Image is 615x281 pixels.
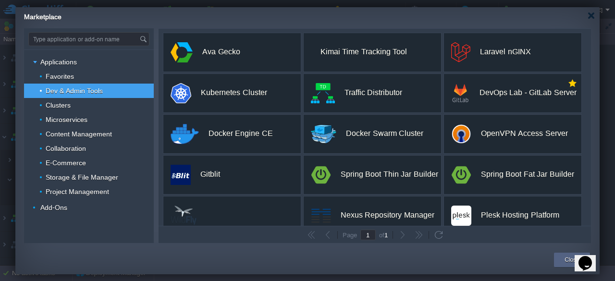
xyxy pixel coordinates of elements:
[481,123,568,144] div: OpenVPN Access Server
[339,232,360,238] div: Page
[451,42,470,62] img: logomark.min.svg
[39,203,69,212] a: Add-Ons
[45,72,75,81] a: Favorites
[451,83,470,103] img: gitlab-logo.png
[311,165,331,185] img: spring-boot-logo.png
[45,130,113,138] a: Content Management
[451,206,471,226] img: plesk.png
[200,164,220,184] div: Gitblit
[344,83,402,103] div: Traffic Distributor
[45,144,87,153] a: Collaboration
[376,231,391,239] div: of
[171,83,191,103] img: k8s-logo.png
[45,173,120,182] a: Storage & File Manager
[311,83,335,103] img: public.php
[171,124,199,144] img: docker-engine-logo-2.png
[171,42,193,62] img: app.svg
[311,124,336,144] img: docker-swarm-logo-89x70.png
[311,49,319,56] img: apple-touch-icon.png
[171,165,191,185] img: public.php
[45,86,104,95] a: Dev & Admin Tools
[328,42,415,62] div: Kimai Time Tracking Tool
[171,205,197,225] img: wildfly-logo-70px.png
[346,123,423,144] div: Docker Swarm Cluster
[451,124,471,144] img: logo.png
[341,205,434,225] div: Nexus Repository Manager
[480,83,577,103] div: DevOps Lab - GitLab Server
[384,232,388,239] span: 1
[480,42,530,62] div: Laravel nGINX
[202,42,240,62] div: Ava Gecko
[45,101,72,110] a: Clusters
[481,164,574,184] div: Spring Boot Fat Jar Builder
[341,164,438,184] div: Spring Boot Thin Jar Builder
[171,225,282,245] div: WildFly Continuous Deployment
[45,159,87,167] a: E-Commerce
[481,205,559,225] div: Plesk Hosting Platform
[311,206,331,226] img: Nexus.png
[45,115,89,124] a: Microservices
[45,187,111,196] a: Project Management
[201,83,267,103] div: Kubernetes Cluster
[575,243,605,271] iframe: chat widget
[24,13,61,21] span: Marketplace
[451,165,471,185] img: spring-boot-logo.png
[39,58,78,66] a: Applications
[209,123,273,144] div: Docker Engine CE
[565,255,579,265] button: Close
